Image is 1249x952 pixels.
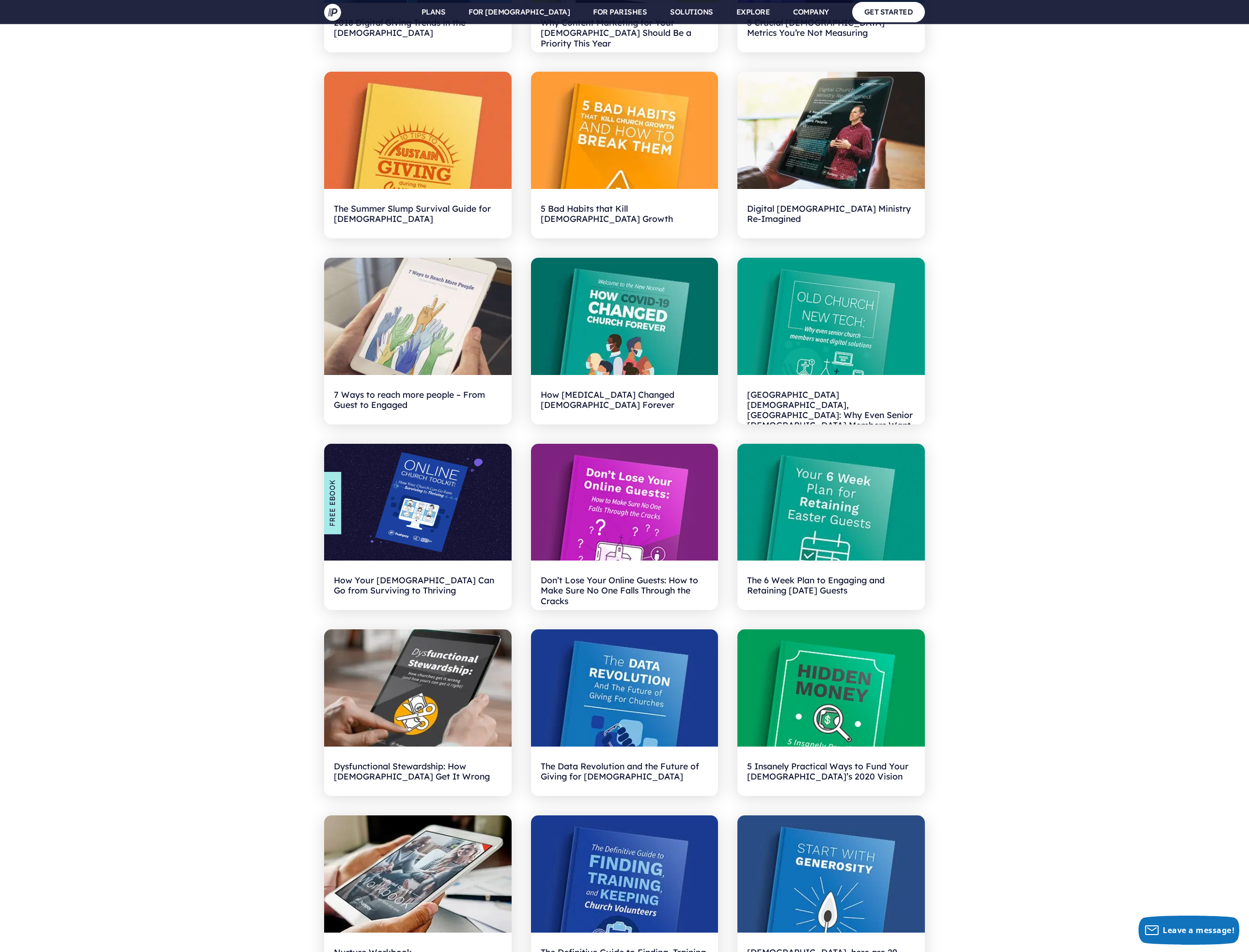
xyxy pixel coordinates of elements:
button: Leave a message! [1139,916,1239,945]
a: How [MEDICAL_DATA] Changed [DEMOGRAPHIC_DATA] Forever [531,258,718,424]
a: The Data Revolution and the Future of Giving for [DEMOGRAPHIC_DATA] [531,629,718,796]
h2: The 6 Week Plan to Engaging and Retaining [DATE] Guests [747,570,915,600]
a: GET STARTED [852,2,925,22]
h2: How Your [DEMOGRAPHIC_DATA] Can Go from Surviving to Thriving [334,570,502,600]
h2: 5 Crucial [DEMOGRAPHIC_DATA] Metrics You’re Not Measuring [747,13,915,43]
a: The 6 Week Plan to Engaging and Retaining [DATE] Guests [737,444,925,610]
h2: Dysfunctional Stewardship: How [DEMOGRAPHIC_DATA] Get It Wrong [334,756,502,786]
h2: 2018 Digital Giving Trends in the [DEMOGRAPHIC_DATA] [334,13,502,43]
h2: Don’t Lose Your Online Guests: How to Make Sure No One Falls Through the Cracks [541,570,709,600]
a: [GEOGRAPHIC_DATA][DEMOGRAPHIC_DATA], [GEOGRAPHIC_DATA]: Why Even Senior [DEMOGRAPHIC_DATA] Member... [737,258,925,424]
h2: The Summer Slump Survival Guide for [DEMOGRAPHIC_DATA] [334,199,502,229]
a: How Your [DEMOGRAPHIC_DATA] Can Go from Surviving to Thriving [324,444,512,610]
span: Leave a message! [1163,925,1234,936]
a: 5 Bad Habits that Kill [DEMOGRAPHIC_DATA] Growth [531,72,718,238]
h2: Why Content Marketing for Your [DEMOGRAPHIC_DATA] Should Be a Priority This Year [541,13,709,43]
a: 5 Insanely Practical Ways to Fund Your [DEMOGRAPHIC_DATA]’s 2020 Vision [737,629,925,796]
a: The Summer Slump Survival Guide for [DEMOGRAPHIC_DATA] [324,72,512,238]
a: Dysfunctional Stewardship: How [DEMOGRAPHIC_DATA] Get It Wrong [324,629,512,796]
h2: Digital [DEMOGRAPHIC_DATA] Ministry Re-Imagined [747,199,915,229]
h2: 7 Ways to reach more people – From Guest to Engaged [334,385,502,415]
a: 7 Ways to reach more people – From Guest to Engaged [324,258,512,424]
h2: 5 Insanely Practical Ways to Fund Your [DEMOGRAPHIC_DATA]’s 2020 Vision [747,756,915,786]
a: Digital [DEMOGRAPHIC_DATA] Ministry Re-Imagined [737,72,925,238]
h2: The Data Revolution and the Future of Giving for [DEMOGRAPHIC_DATA] [541,756,709,786]
h2: [GEOGRAPHIC_DATA][DEMOGRAPHIC_DATA], [GEOGRAPHIC_DATA]: Why Even Senior [DEMOGRAPHIC_DATA] Member... [747,385,915,415]
h2: 5 Bad Habits that Kill [DEMOGRAPHIC_DATA] Growth [541,199,709,229]
a: Don’t Lose Your Online Guests: How to Make Sure No One Falls Through the Cracks [531,444,718,610]
h2: How [MEDICAL_DATA] Changed [DEMOGRAPHIC_DATA] Forever [541,385,709,415]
